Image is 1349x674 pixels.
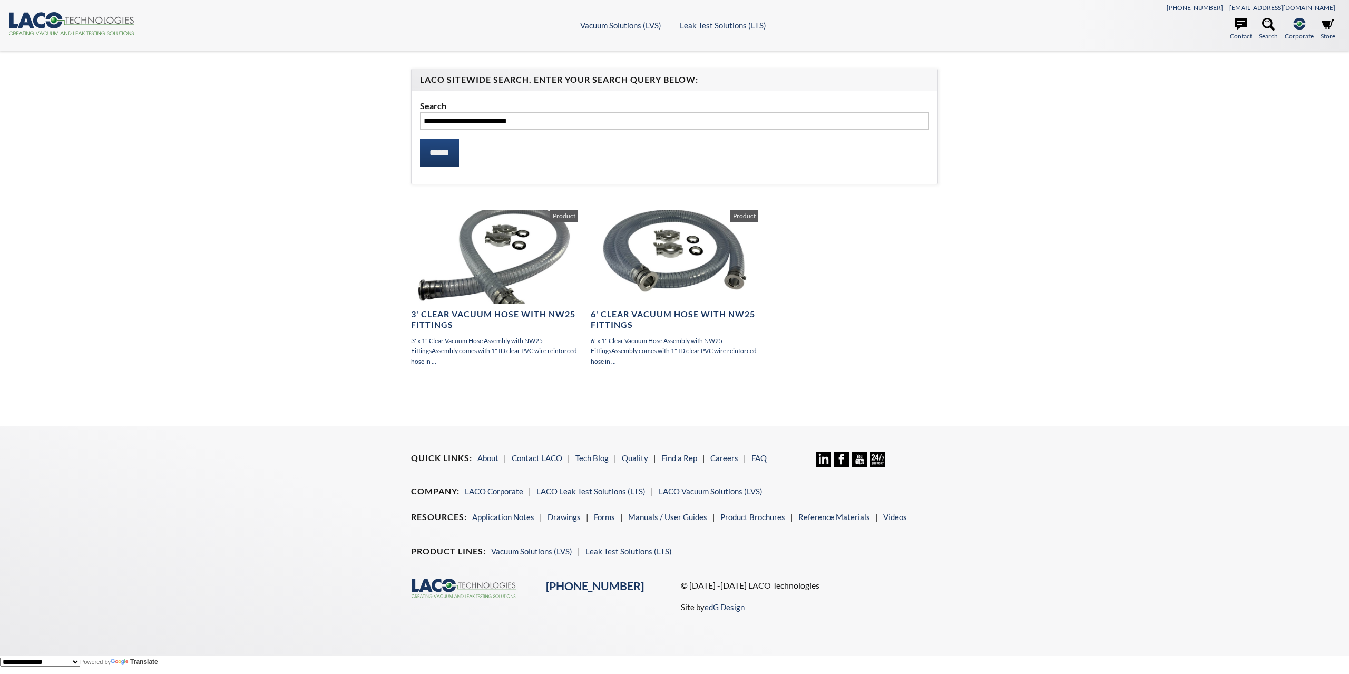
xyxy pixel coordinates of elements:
[420,74,929,85] h4: LACO Sitewide Search. Enter your Search Query Below:
[472,512,534,522] a: Application Notes
[730,210,758,222] span: Product
[661,453,697,463] a: Find a Rep
[491,546,572,556] a: Vacuum Solutions (LVS)
[411,336,578,366] p: 3' x 1" Clear Vacuum Hose Assembly with NW25 FittingsAssembly comes with 1" ID clear PVC wire rei...
[536,486,646,496] a: LACO Leak Test Solutions (LTS)
[111,659,130,666] img: Google Translate
[411,486,460,497] h4: Company
[798,512,870,522] a: Reference Materials
[1229,4,1335,12] a: [EMAIL_ADDRESS][DOMAIN_NAME]
[411,546,486,557] h4: Product Lines
[591,210,758,366] a: 6' Clear Vacuum Hose with NW25 Fittings 6' x 1" Clear Vacuum Hose Assembly with NW25 FittingsAsse...
[1321,18,1335,41] a: Store
[1167,4,1223,12] a: [PHONE_NUMBER]
[411,309,578,331] h4: 3' Clear Vacuum Hose with NW25 Fittings
[1259,18,1278,41] a: Search
[628,512,707,522] a: Manuals / User Guides
[594,512,615,522] a: Forms
[591,336,758,366] p: 6' x 1" Clear Vacuum Hose Assembly with NW25 FittingsAssembly comes with 1" ID clear PVC wire rei...
[883,512,907,522] a: Videos
[681,601,745,613] p: Site by
[111,658,158,666] a: Translate
[580,21,661,30] a: Vacuum Solutions (LVS)
[1230,18,1252,41] a: Contact
[751,453,767,463] a: FAQ
[1285,31,1314,41] span: Corporate
[681,579,938,592] p: © [DATE] -[DATE] LACO Technologies
[420,99,929,113] label: Search
[411,210,578,366] a: 3' Clear Vacuum Hose with NW25 Fittings 3' x 1" Clear Vacuum Hose Assembly with NW25 FittingsAsse...
[585,546,672,556] a: Leak Test Solutions (LTS)
[870,459,885,468] a: 24/7 Support
[870,452,885,467] img: 24/7 Support Icon
[659,486,763,496] a: LACO Vacuum Solutions (LVS)
[512,453,562,463] a: Contact LACO
[411,453,472,464] h4: Quick Links
[477,453,498,463] a: About
[546,579,644,593] a: [PHONE_NUMBER]
[411,512,467,523] h4: Resources
[550,210,578,222] span: Product
[465,486,523,496] a: LACO Corporate
[720,512,785,522] a: Product Brochures
[591,309,758,331] h4: 6' Clear Vacuum Hose with NW25 Fittings
[575,453,609,463] a: Tech Blog
[705,602,745,612] a: edG Design
[548,512,581,522] a: Drawings
[680,21,766,30] a: Leak Test Solutions (LTS)
[710,453,738,463] a: Careers
[622,453,648,463] a: Quality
